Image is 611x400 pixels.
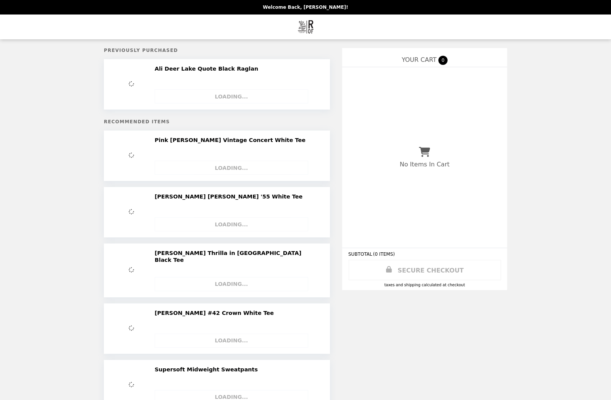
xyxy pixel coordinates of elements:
[298,19,314,35] img: Brand Logo
[348,252,373,257] span: SUBTOTAL
[373,252,395,257] span: ( 0 ITEMS )
[155,310,277,316] h2: [PERSON_NAME] #42 Crown White Tee
[402,56,436,63] span: YOUR CART
[155,193,305,200] h2: [PERSON_NAME] [PERSON_NAME] '55 White Tee
[263,5,348,10] p: Welcome Back, [PERSON_NAME]!
[155,137,309,144] h2: Pink [PERSON_NAME] Vintage Concert White Tee
[155,366,261,373] h2: Supersoft Midweight Sweatpants
[104,119,330,124] h5: Recommended Items
[155,250,318,264] h2: [PERSON_NAME] Thrilla in [GEOGRAPHIC_DATA] Black Tee
[438,56,448,65] span: 0
[104,48,330,53] h5: Previously Purchased
[155,65,261,72] h2: Ali Deer Lake Quote Black Raglan
[400,161,449,168] p: No Items In Cart
[348,283,501,287] div: Taxes and Shipping calculated at checkout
